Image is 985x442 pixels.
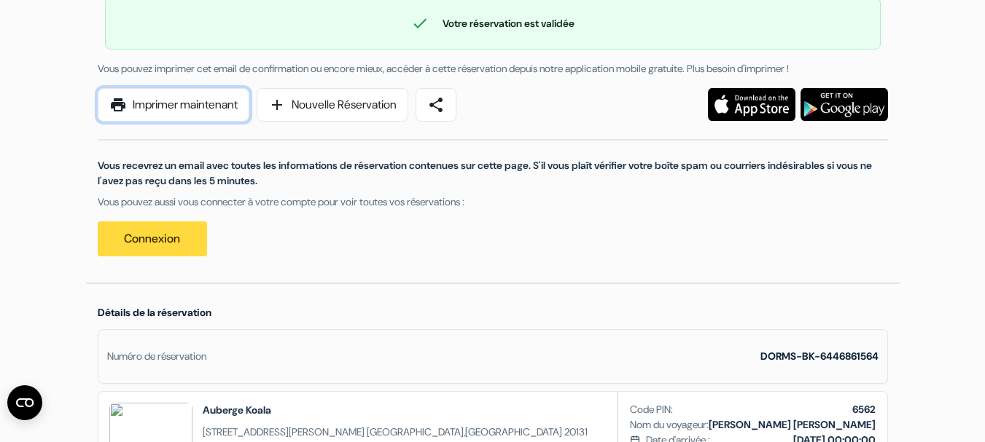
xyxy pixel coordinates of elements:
[465,425,562,438] span: [GEOGRAPHIC_DATA]
[416,88,456,122] a: share
[367,425,464,438] span: [GEOGRAPHIC_DATA]
[107,349,206,364] div: Numéro de réservation
[203,403,588,417] h2: Auberge Koala
[7,385,42,420] button: Ouvrir le widget CMP
[98,158,888,189] p: Vous recevrez un email avec toutes les informations de réservation contenues sur cette page. S'il...
[268,96,286,114] span: add
[411,15,429,32] span: check
[98,62,789,75] span: Vous pouvez imprimer cet email de confirmation ou encore mieux, accéder à cette réservation depui...
[106,15,880,32] div: Votre réservation est validée
[801,88,888,121] img: Téléchargez l'application gratuite
[98,88,249,122] a: printImprimer maintenant
[257,88,408,122] a: addNouvelle Réservation
[564,425,588,438] span: 20131
[203,425,365,438] span: [STREET_ADDRESS][PERSON_NAME]
[98,306,211,319] span: Détails de la réservation
[203,425,588,440] span: ,
[98,194,888,210] p: Vous pouvez aussi vous connecter à votre compte pour voir toutes vos réservations :
[109,96,127,114] span: print
[427,96,445,114] span: share
[709,418,876,431] b: [PERSON_NAME] [PERSON_NAME]
[708,88,795,121] img: Téléchargez l'application gratuite
[630,417,709,433] span: Nom du voyageur:
[760,350,879,363] strong: DORMS-BK-6446861564
[852,403,876,416] b: 6562
[98,221,207,256] a: Connexion
[630,402,673,417] span: Code PIN:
